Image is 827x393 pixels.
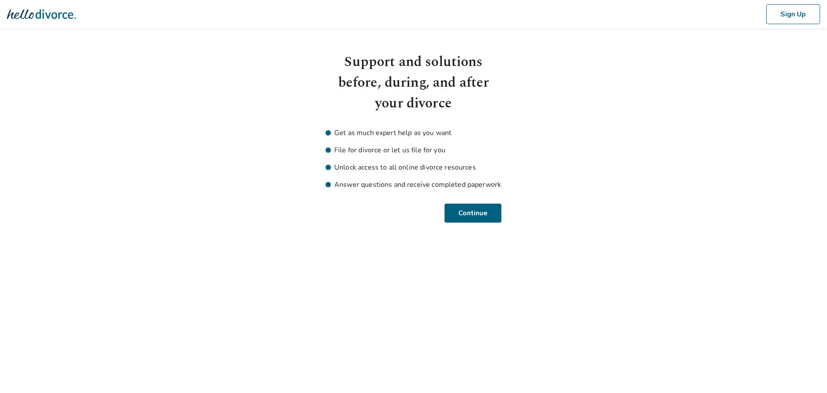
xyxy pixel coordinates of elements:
img: Hello Divorce Logo [7,6,76,23]
li: Get as much expert help as you want [326,128,501,138]
button: Continue [446,204,501,223]
li: Answer questions and receive completed paperwork [326,179,501,190]
h1: Support and solutions before, during, and after your divorce [326,52,501,114]
li: Unlock access to all online divorce resources [326,162,501,173]
li: File for divorce or let us file for you [326,145,501,155]
button: Sign Up [766,4,820,24]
